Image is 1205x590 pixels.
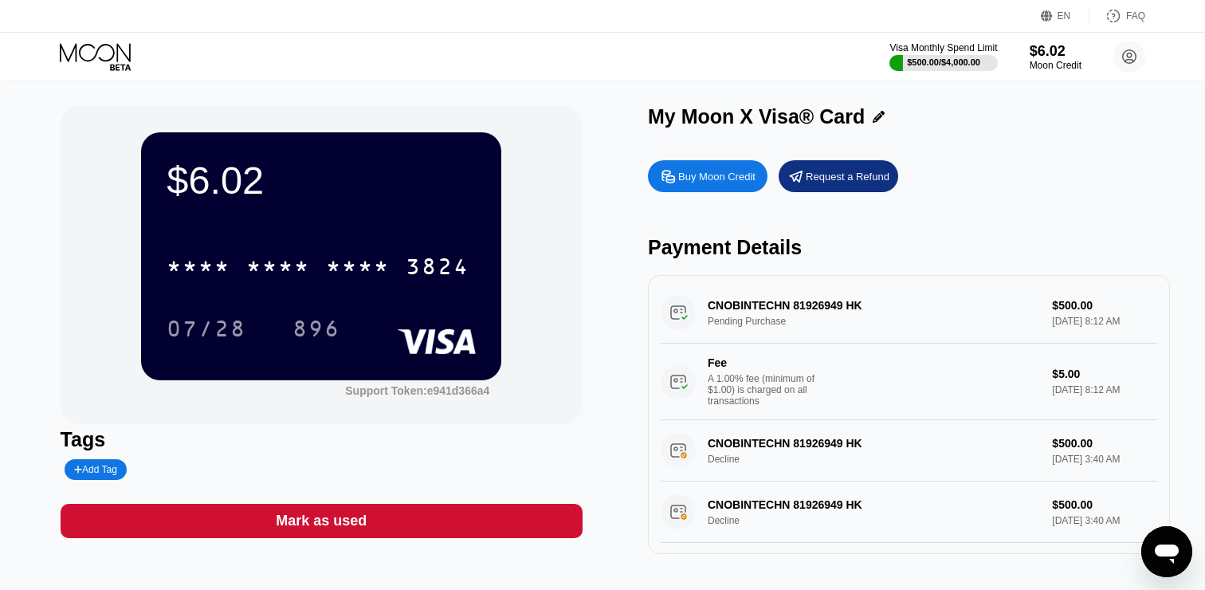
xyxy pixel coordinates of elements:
div: 07/28 [167,318,246,344]
div: Fee [708,356,819,369]
div: $6.02Moon Credit [1030,43,1081,71]
div: Add Tag [74,464,117,475]
div: Request a Refund [779,160,898,192]
div: EN [1058,10,1071,22]
div: EN [1041,8,1089,24]
div: Visa Monthly Spend Limit$500.00/$4,000.00 [889,42,997,71]
div: My Moon X Visa® Card [648,105,865,128]
div: 3824 [406,256,469,281]
div: Support Token:e941d366a4 [345,384,489,397]
div: 896 [292,318,340,344]
div: Add Tag [65,459,127,480]
div: [DATE] 8:12 AM [1052,384,1157,395]
div: $6.02 [167,158,476,203]
div: Payment Details [648,236,1170,259]
div: $6.02 [1030,43,1081,60]
div: Buy Moon Credit [648,160,767,192]
div: FAQ [1126,10,1145,22]
div: A 1.00% fee (minimum of $1.00) is charged on all transactions [708,373,827,407]
div: Tags [61,428,583,451]
div: $5.00 [1052,368,1157,380]
div: Moon Credit [1030,60,1081,71]
div: Mark as used [61,504,583,538]
div: FeeA 1.00% fee (minimum of $1.00) is charged on all transactions$5.00[DATE] 8:12 AM [661,344,1157,420]
div: $500.00 / $4,000.00 [907,57,980,67]
div: Buy Moon Credit [678,170,756,183]
div: 896 [281,309,352,348]
iframe: Button to launch messaging window [1141,526,1192,577]
div: Support Token: e941d366a4 [345,384,489,397]
div: FAQ [1089,8,1145,24]
div: 07/28 [155,309,258,348]
div: Visa Monthly Spend Limit [889,42,997,53]
div: Mark as used [276,512,367,530]
div: Request a Refund [806,170,889,183]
